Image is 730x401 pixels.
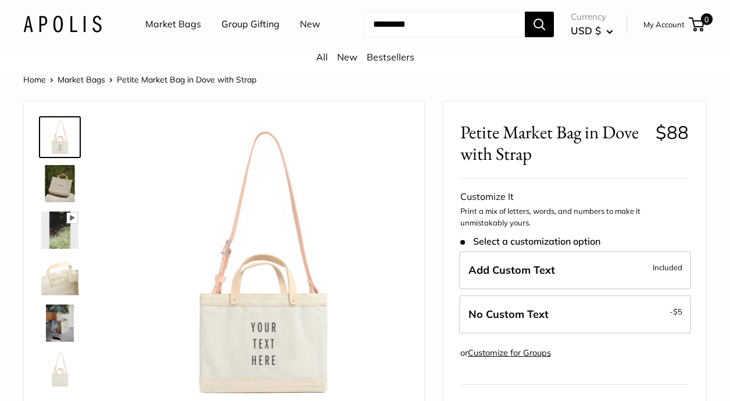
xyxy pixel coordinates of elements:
button: USD $ [571,22,613,40]
a: Petite Market Bag in Dove with Strap [39,349,81,391]
img: Petite Market Bag in Dove with Strap [41,258,78,295]
span: No Custom Text [468,307,549,321]
div: or [460,345,551,361]
a: New [300,16,320,33]
img: Petite Market Bag in Dove with Strap [41,212,78,249]
span: Petite Market Bag in Dove with Strap [117,74,256,85]
button: Search [525,12,554,37]
img: Petite Market Bag in Dove with Strap [41,305,78,342]
span: USD $ [571,24,601,37]
a: Petite Market Bag in Dove with Strap [39,116,81,158]
div: Customize It [460,188,689,206]
span: $5 [673,307,682,316]
label: Leave Blank [459,295,691,334]
p: Print a mix of letters, words, and numbers to make it unmistakably yours. [460,206,689,228]
a: Bestsellers [367,51,414,63]
label: Add Custom Text [459,251,691,289]
a: Group Gifting [221,16,280,33]
span: Petite Market Bag in Dove with Strap [460,121,647,164]
a: Customize for Groups [468,348,551,358]
a: Petite Market Bag in Dove with Strap [39,302,81,344]
span: Included [653,260,682,274]
a: Home [23,74,46,85]
span: $88 [656,121,689,144]
img: Petite Market Bag in Dove with Strap [41,351,78,388]
a: Market Bags [58,74,105,85]
span: Currency [571,9,613,25]
img: Apolis [23,16,102,33]
a: Market Bags [145,16,201,33]
a: All [316,51,328,63]
img: Petite Market Bag in Dove with Strap [41,165,78,202]
input: Search... [364,12,525,37]
span: - [670,305,682,318]
a: New [337,51,357,63]
span: Select a customization option [460,236,600,247]
span: 0 [701,13,713,25]
span: Add Custom Text [468,263,555,277]
a: Petite Market Bag in Dove with Strap [39,163,81,205]
a: My Account [643,17,685,31]
nav: Breadcrumb [23,72,256,87]
a: Petite Market Bag in Dove with Strap [39,209,81,251]
img: Petite Market Bag in Dove with Strap [41,119,78,156]
a: Petite Market Bag in Dove with Strap [39,256,81,298]
a: 0 [690,17,704,31]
